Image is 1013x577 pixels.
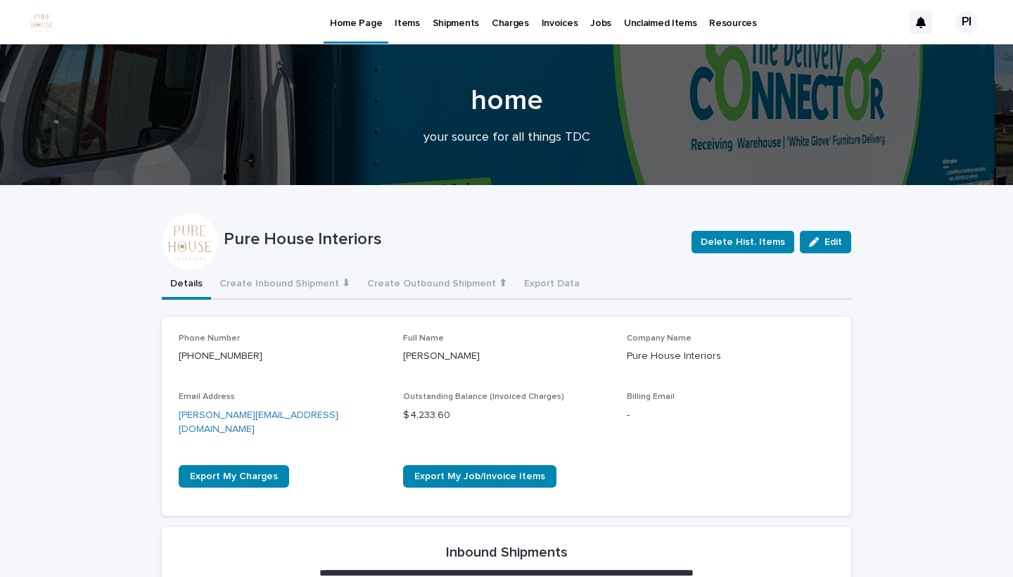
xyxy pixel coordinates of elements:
img: bOFl33ciAcCj8rqH06hrD-Emg-WhhVrSRK7PBz7gtDY [28,8,56,37]
span: Edit [824,237,842,247]
a: Export My Charges [179,465,289,488]
p: - [627,408,834,423]
p: [PERSON_NAME] [403,349,611,364]
span: Email Address [179,393,235,401]
button: Create Outbound Shipment ⬆ [359,270,516,300]
a: Export My Job/Invoice Items [403,465,556,488]
button: Edit [800,231,851,253]
button: Details [162,270,211,300]
p: Pure House Interiors [627,349,834,364]
div: PI [955,11,978,34]
span: Billing Email [627,393,675,401]
span: Company Name [627,334,692,343]
h2: Inbound Shipments [446,544,568,561]
p: Pure House Interiors [224,229,680,250]
p: $ 4,233.60 [403,408,611,423]
span: Outstanding Balance (Invoiced Charges) [403,393,564,401]
span: Full Name [403,334,444,343]
button: Export Data [516,270,588,300]
span: Phone Number [179,334,240,343]
span: Export My Job/Invoice Items [414,471,545,481]
a: [PHONE_NUMBER] [179,351,262,361]
button: Create Inbound Shipment ⬇ [211,270,359,300]
button: Delete Hist. Items [692,231,794,253]
p: your source for all things TDC [225,130,788,146]
span: Export My Charges [190,471,278,481]
span: Delete Hist. Items [701,235,785,249]
a: [PERSON_NAME][EMAIL_ADDRESS][DOMAIN_NAME] [179,410,338,435]
h1: home [162,84,851,118]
